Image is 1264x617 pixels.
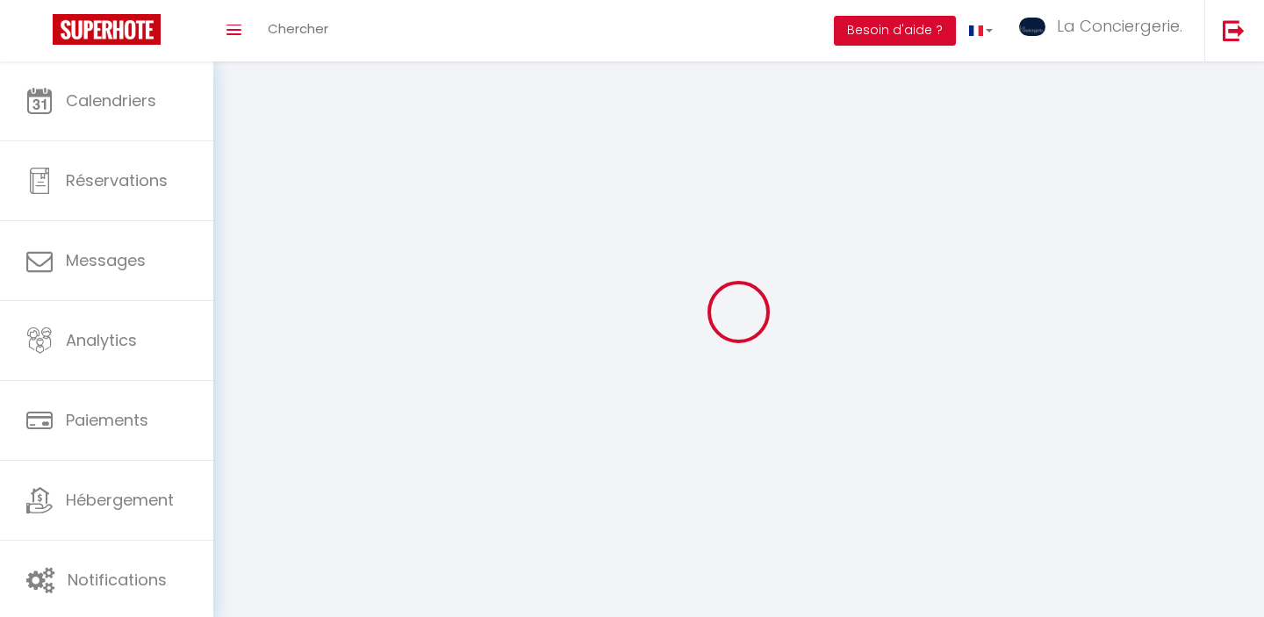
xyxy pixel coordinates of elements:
button: Ouvrir le widget de chat LiveChat [14,7,67,60]
button: Besoin d'aide ? [834,16,956,46]
img: ... [1019,18,1045,36]
span: Calendriers [66,90,156,111]
span: Analytics [66,329,137,351]
span: Messages [66,249,146,271]
img: Super Booking [53,14,161,45]
span: Réservations [66,169,168,191]
span: Paiements [66,409,148,431]
span: Notifications [68,569,167,591]
img: logout [1223,19,1245,41]
span: Hébergement [66,489,174,511]
span: La Conciergerie. [1057,15,1182,37]
span: Chercher [268,19,328,38]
